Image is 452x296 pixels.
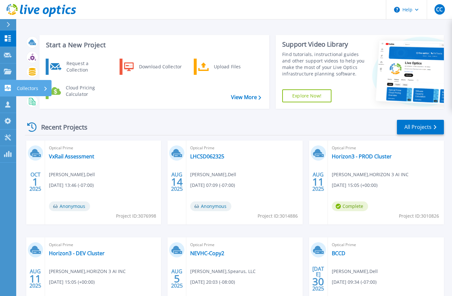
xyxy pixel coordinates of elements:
span: Complete [332,201,368,211]
div: Request a Collection [63,60,110,73]
a: Explore Now! [282,89,331,102]
span: [DATE] 20:03 (-08:00) [190,279,235,286]
div: Support Video Library [282,40,366,49]
a: Horizon3 - PROD Cluster [332,153,392,160]
span: 11 [29,276,41,281]
div: Recent Projects [25,119,96,135]
span: [DATE] 15:05 (+00:00) [332,182,377,189]
h3: Start a New Project [46,41,261,49]
span: [DATE] 07:09 (-07:00) [190,182,235,189]
div: Cloud Pricing Calculator [63,85,110,97]
a: View More [231,94,261,100]
span: CC [436,7,443,12]
span: [PERSON_NAME] , Spearus, LLC [190,268,256,275]
div: AUG 2025 [29,267,41,290]
p: Collectors [17,80,38,97]
span: [DATE] 15:05 (+00:00) [49,279,95,286]
span: [DATE] 09:34 (-07:00) [332,279,377,286]
a: Upload Files [194,59,260,75]
span: 11 [312,179,324,185]
a: Cloud Pricing Calculator [46,83,112,99]
a: Request a Collection [46,59,112,75]
div: Find tutorials, instructional guides and other support videos to help you make the most of your L... [282,51,366,77]
span: 14 [171,179,183,185]
a: NEVHC-Copy2 [190,250,224,256]
div: [DATE] 2025 [312,267,324,290]
span: 1 [32,179,38,185]
span: [PERSON_NAME] , Dell [332,268,378,275]
span: Optical Prime [332,241,440,248]
a: Download Collector [120,59,186,75]
span: 30 [312,279,324,284]
span: 5 [174,276,180,281]
span: Project ID: 3014886 [258,212,298,220]
span: Anonymous [190,201,231,211]
span: Optical Prime [332,144,440,152]
span: [PERSON_NAME] , Dell [190,171,236,178]
span: Project ID: 3076998 [116,212,156,220]
span: Optical Prime [190,241,298,248]
div: Download Collector [136,60,185,73]
span: Optical Prime [49,144,157,152]
span: [PERSON_NAME] , HORIZON 3 AI INC [332,171,409,178]
div: AUG 2025 [171,267,183,290]
a: VxRail Assessment [49,153,94,160]
div: AUG 2025 [171,170,183,194]
span: Optical Prime [190,144,298,152]
span: Optical Prime [49,241,157,248]
a: All Projects [397,120,444,134]
a: BCCD [332,250,345,256]
span: [PERSON_NAME] , Dell [49,171,95,178]
span: [PERSON_NAME] , HORIZON 3 AI INC [49,268,126,275]
span: Project ID: 3010826 [399,212,439,220]
div: AUG 2025 [312,170,324,194]
span: Anonymous [49,201,90,211]
a: LHCSD062325 [190,153,224,160]
div: OCT 2025 [29,170,41,194]
div: Upload Files [211,60,259,73]
a: Horizon3 - DEV Cluster [49,250,105,256]
span: [DATE] 13:46 (-07:00) [49,182,94,189]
